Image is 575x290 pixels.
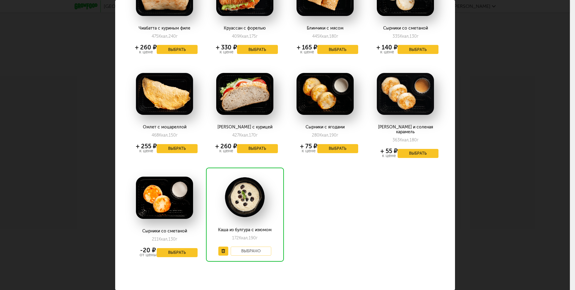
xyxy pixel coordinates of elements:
[372,125,438,134] div: [PERSON_NAME] и соленая карамель
[292,26,358,31] div: Блинчики с мясом
[256,34,258,39] span: г
[239,235,249,241] span: Ккал,
[232,235,258,241] div: 172 190
[300,149,317,153] div: к цене
[377,50,398,54] div: к цене
[297,50,317,54] div: к цене
[140,248,157,253] div: -20 ₽
[398,45,438,54] button: Выбрать
[176,237,177,242] span: г
[297,73,354,115] img: big_Oj7558GKmMMoQVCH.png
[136,144,157,149] div: + 255 ₽
[152,237,177,242] div: 211 130
[136,177,193,219] img: big_8CrUXvGrGHgQr12N.png
[212,26,278,31] div: Круассан с форелью
[312,34,338,39] div: 445 180
[232,133,258,138] div: 427 170
[136,149,157,153] div: к цене
[239,34,249,39] span: Ккал,
[417,137,419,143] span: г
[131,125,197,130] div: Омлет с моцареллой
[212,125,278,130] div: [PERSON_NAME] с курицей
[256,133,258,138] span: г
[337,133,338,138] span: г
[317,45,358,54] button: Выбрать
[135,45,157,50] div: + 260 ₽
[380,153,398,158] div: к цене
[398,149,438,158] button: Выбрать
[216,177,273,218] img: big_P30WzbeF9OMN29RZ.png
[319,133,329,138] span: Ккал,
[135,50,157,54] div: к цене
[212,228,278,232] div: Каша из булгура с изюмом
[400,137,410,143] span: Ккал,
[337,34,338,39] span: г
[152,133,178,138] div: 468 150
[216,45,237,50] div: + 330 ₽
[152,34,178,39] div: 475 240
[216,73,273,115] img: big_4ElMtXLQ7AAiknNt.png
[159,133,169,138] span: Ккал,
[131,229,197,234] div: Сырники со сметаной
[392,34,419,39] div: 335 130
[131,26,197,31] div: Чиабатта с куриным филе
[297,45,317,50] div: + 165 ₽
[377,73,434,115] img: big_eqx7M5hQj0AiPcM4.png
[312,133,338,138] div: 280 190
[216,50,237,54] div: к цене
[232,34,258,39] div: 409 175
[157,248,198,257] button: Выбрать
[300,144,317,149] div: + 75 ₽
[136,73,193,115] img: big_YlZAoIP0WmeQoQ1x.png
[158,34,168,39] span: Ккал,
[380,149,398,153] div: + 55 ₽
[417,34,419,39] span: г
[157,144,198,153] button: Выбрать
[377,45,398,50] div: + 140 ₽
[158,237,168,242] span: Ккал,
[140,253,157,257] div: от цены
[176,34,178,39] span: г
[176,133,178,138] span: г
[157,45,198,54] button: Выбрать
[239,133,249,138] span: Ккал,
[215,149,237,153] div: к цене
[400,34,410,39] span: Ккал,
[215,144,237,149] div: + 260 ₽
[319,34,329,39] span: Ккал,
[237,144,278,153] button: Выбрать
[372,26,438,31] div: Сырники со сметаной
[256,235,258,241] span: г
[317,144,358,153] button: Выбрать
[292,125,358,130] div: Сырники с ягодами
[237,45,278,54] button: Выбрать
[392,137,419,143] div: 363 180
